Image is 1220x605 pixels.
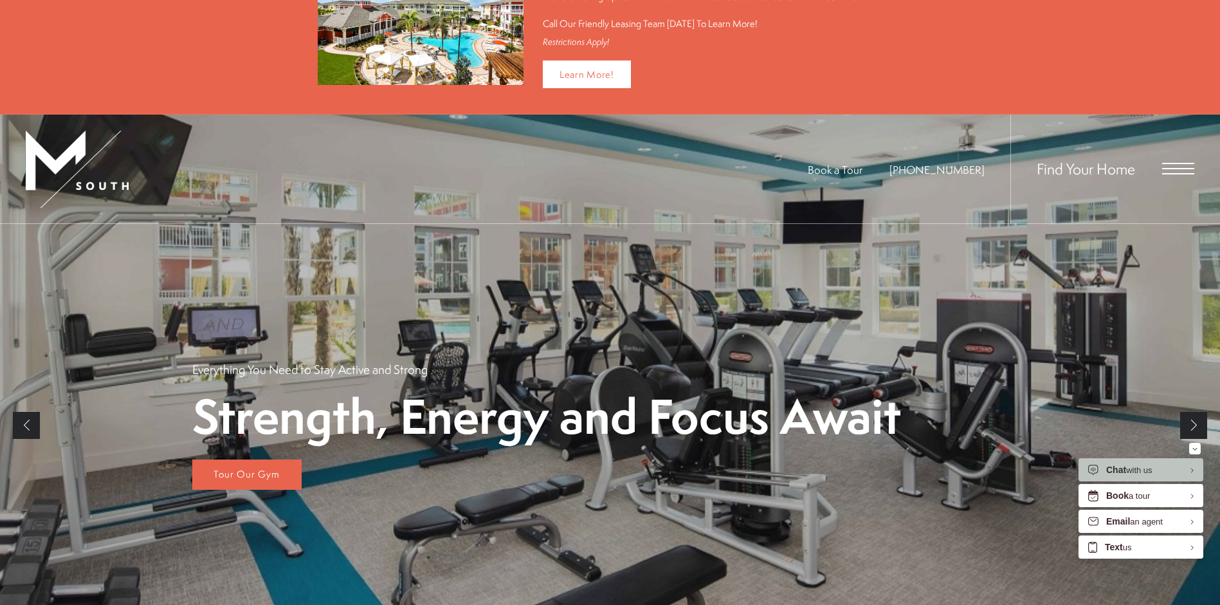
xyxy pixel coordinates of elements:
[192,361,428,378] p: Everything You Need to Stay Active and Strong
[1037,158,1135,179] a: Find Your Home
[192,460,302,490] a: Tour Our Gym
[889,162,985,177] span: [PHONE_NUMBER]
[889,162,985,177] a: Call Us at 813-570-8014
[808,162,862,177] a: Book a Tour
[192,391,901,442] p: Strength, Energy and Focus Await
[214,467,280,481] span: Tour Our Gym
[1180,412,1207,439] a: Next
[543,37,902,48] div: Restrictions Apply!
[1162,163,1194,174] button: Open Menu
[26,131,129,208] img: MSouth
[543,60,631,88] a: Learn More!
[13,412,40,439] a: Previous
